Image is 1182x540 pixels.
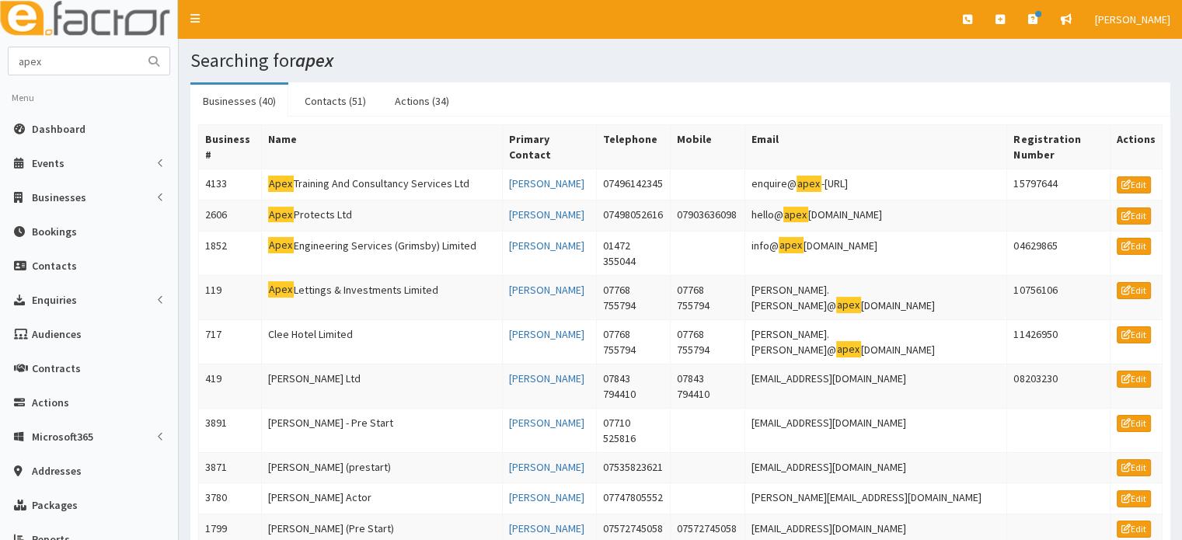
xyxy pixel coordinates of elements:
[836,341,861,357] mark: apex
[1007,231,1111,275] td: 04629865
[596,125,671,169] th: Telephone
[199,452,262,483] td: 3871
[32,225,77,239] span: Bookings
[744,125,1006,169] th: Email
[268,207,294,223] mark: Apex
[199,231,262,275] td: 1852
[744,275,1006,319] td: [PERSON_NAME].[PERSON_NAME]@ [DOMAIN_NAME]
[32,498,78,512] span: Packages
[199,408,262,452] td: 3891
[509,239,584,253] a: [PERSON_NAME]
[261,231,502,275] td: Engineering Services (Grimsby) Limited
[744,364,1006,408] td: [EMAIL_ADDRESS][DOMAIN_NAME]
[199,319,262,364] td: 717
[596,200,671,231] td: 07498052616
[190,51,1170,71] h1: Searching for
[509,176,584,190] a: [PERSON_NAME]
[261,125,502,169] th: Name
[797,176,821,192] mark: apex
[32,327,82,341] span: Audiences
[1117,207,1151,225] a: Edit
[199,275,262,319] td: 119
[382,85,462,117] a: Actions (34)
[744,231,1006,275] td: info@ [DOMAIN_NAME]
[509,416,584,430] a: [PERSON_NAME]
[1007,364,1111,408] td: 08203230
[671,319,745,364] td: 07768 755794
[268,237,294,253] mark: Apex
[32,122,85,136] span: Dashboard
[744,483,1006,514] td: [PERSON_NAME][EMAIL_ADDRESS][DOMAIN_NAME]
[261,452,502,483] td: [PERSON_NAME] (prestart)
[509,371,584,385] a: [PERSON_NAME]
[1117,326,1151,343] a: Edit
[671,364,745,408] td: 07843 794410
[268,281,294,298] mark: Apex
[1007,169,1111,200] td: 15797644
[261,364,502,408] td: [PERSON_NAME] Ltd
[1117,238,1151,255] a: Edit
[1110,125,1162,169] th: Actions
[32,430,93,444] span: Microsoft365
[509,283,584,297] a: [PERSON_NAME]
[744,319,1006,364] td: [PERSON_NAME].[PERSON_NAME]@ [DOMAIN_NAME]
[295,48,333,72] i: apex
[199,200,262,231] td: 2606
[261,275,502,319] td: Lettings & Investments Limited
[292,85,378,117] a: Contacts (51)
[1117,176,1151,193] a: Edit
[190,85,288,117] a: Businesses (40)
[1117,459,1151,476] a: Edit
[596,319,671,364] td: 07768 755794
[509,460,584,474] a: [PERSON_NAME]
[32,190,86,204] span: Businesses
[596,408,671,452] td: 07710 525816
[1117,490,1151,507] a: Edit
[1007,125,1111,169] th: Registration Number
[744,200,1006,231] td: hello@ [DOMAIN_NAME]
[1117,371,1151,388] a: Edit
[1117,521,1151,538] a: Edit
[503,125,596,169] th: Primary Contact
[268,176,294,192] mark: Apex
[261,169,502,200] td: Training And Consultancy Services Ltd
[509,490,584,504] a: [PERSON_NAME]
[744,408,1006,452] td: [EMAIL_ADDRESS][DOMAIN_NAME]
[596,231,671,275] td: 01472 355044
[199,364,262,408] td: 419
[261,408,502,452] td: [PERSON_NAME] - Pre Start
[9,47,139,75] input: Search...
[32,361,81,375] span: Contracts
[596,483,671,514] td: 07747805552
[261,483,502,514] td: [PERSON_NAME] Actor
[261,200,502,231] td: Protects Ltd
[509,327,584,341] a: [PERSON_NAME]
[783,207,808,223] mark: apex
[1117,282,1151,299] a: Edit
[1095,12,1170,26] span: [PERSON_NAME]
[671,200,745,231] td: 07903636098
[1007,275,1111,319] td: 10756106
[671,125,745,169] th: Mobile
[509,521,584,535] a: [PERSON_NAME]
[261,319,502,364] td: Clee Hotel Limited
[32,156,65,170] span: Events
[1007,319,1111,364] td: 11426950
[32,464,82,478] span: Addresses
[596,452,671,483] td: 07535823621
[779,237,804,253] mark: apex
[744,452,1006,483] td: [EMAIL_ADDRESS][DOMAIN_NAME]
[199,125,262,169] th: Business #
[671,275,745,319] td: 07768 755794
[509,207,584,221] a: [PERSON_NAME]
[744,169,1006,200] td: enquire@ -[URL]
[32,293,77,307] span: Enquiries
[596,169,671,200] td: 07496142345
[32,395,69,409] span: Actions
[836,297,861,313] mark: apex
[199,169,262,200] td: 4133
[199,483,262,514] td: 3780
[596,275,671,319] td: 07768 755794
[32,259,77,273] span: Contacts
[1117,415,1151,432] a: Edit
